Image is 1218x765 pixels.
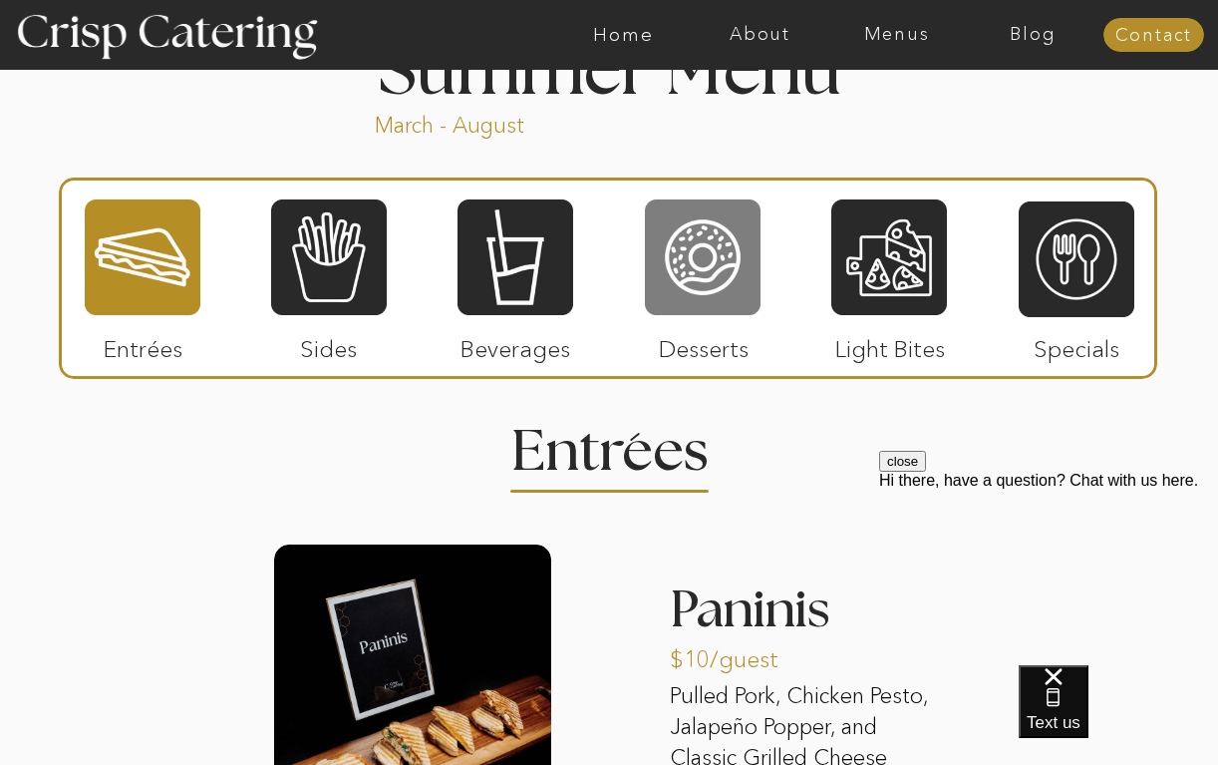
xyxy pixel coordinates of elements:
p: Light Bites [823,315,956,373]
a: Contact [1103,26,1204,46]
iframe: podium webchat widget prompt [879,451,1218,690]
p: March - August [375,111,649,134]
a: Home [555,25,692,45]
p: $10/guest [670,625,802,683]
a: About [692,25,828,45]
iframe: podium webchat widget bubble [1019,665,1218,765]
p: Sides [262,315,395,373]
h1: Summer Menu [332,38,886,97]
h3: Paninis [670,584,947,648]
p: Beverages [449,315,581,373]
a: Blog [965,25,1101,45]
p: Specials [1010,315,1142,373]
p: Entrées [77,315,209,373]
h2: Entrees [511,424,707,463]
p: Desserts [637,315,769,373]
a: Menus [828,25,965,45]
